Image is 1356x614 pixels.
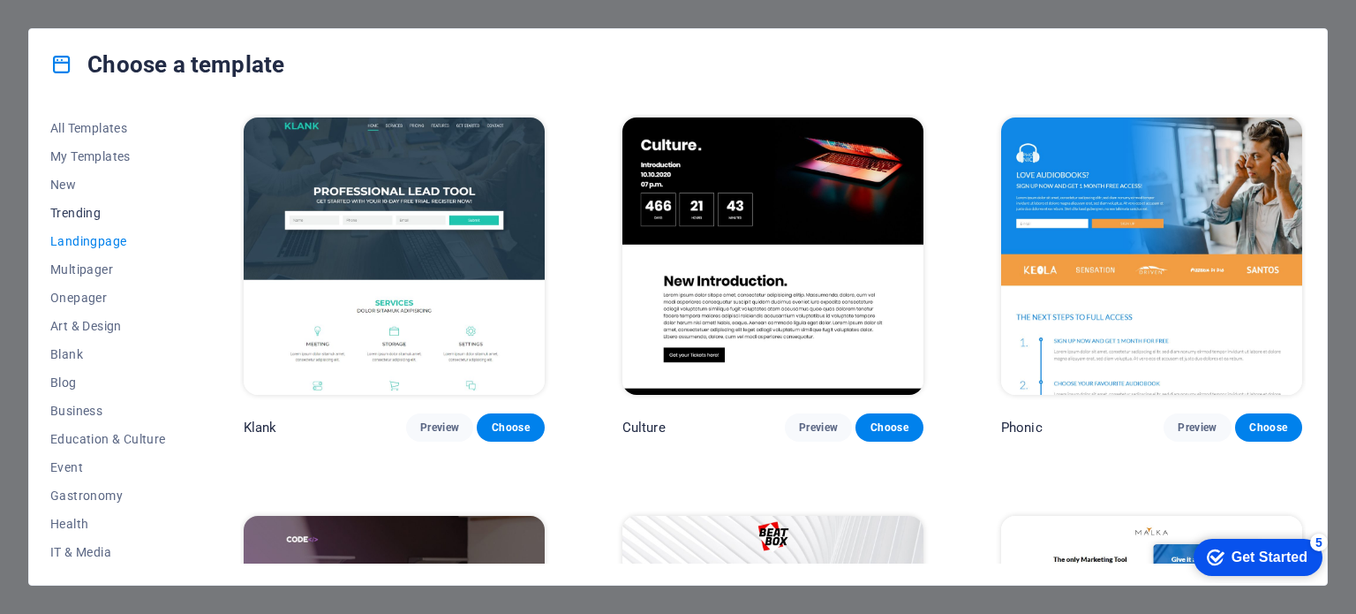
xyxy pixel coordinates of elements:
button: Event [50,453,166,481]
button: Preview [785,413,852,442]
span: Business [50,404,166,418]
div: Get Started [52,19,128,35]
button: Preview [1164,413,1231,442]
span: Landingpage [50,234,166,248]
div: 5 [131,4,148,21]
h4: Choose a template [50,50,284,79]
button: Multipager [50,255,166,284]
button: IT & Media [50,538,166,566]
img: Phonic [1001,117,1302,395]
span: Blog [50,375,166,390]
span: My Templates [50,149,166,163]
p: Klank [244,419,277,436]
span: IT & Media [50,545,166,559]
span: Event [50,460,166,474]
span: Multipager [50,262,166,277]
button: Gastronomy [50,481,166,510]
img: Culture [622,117,923,395]
span: Preview [1178,421,1217,435]
button: New [50,171,166,199]
span: Gastronomy [50,489,166,503]
button: All Templates [50,114,166,142]
span: All Templates [50,121,166,135]
span: Choose [1249,421,1288,435]
p: Culture [622,419,666,436]
span: Preview [799,421,838,435]
img: Klank [244,117,545,395]
span: Choose [491,421,530,435]
p: Phonic [1001,419,1043,436]
span: Health [50,517,166,531]
span: Onepager [50,291,166,305]
button: Choose [477,413,544,442]
button: Education & Culture [50,425,166,453]
button: Trending [50,199,166,227]
button: Choose [855,413,923,442]
button: Choose [1235,413,1302,442]
span: Preview [420,421,459,435]
span: Choose [870,421,908,435]
button: Business [50,397,166,425]
button: Art & Design [50,312,166,340]
span: Blank [50,347,166,361]
span: Art & Design [50,319,166,333]
button: My Templates [50,142,166,171]
button: Blank [50,340,166,368]
button: Onepager [50,284,166,312]
button: Preview [406,413,473,442]
button: Health [50,510,166,538]
button: Landingpage [50,227,166,255]
button: Blog [50,368,166,397]
span: Trending [50,206,166,220]
span: Education & Culture [50,432,166,446]
span: New [50,178,166,192]
div: Get Started 5 items remaining, 0% complete [14,9,143,46]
